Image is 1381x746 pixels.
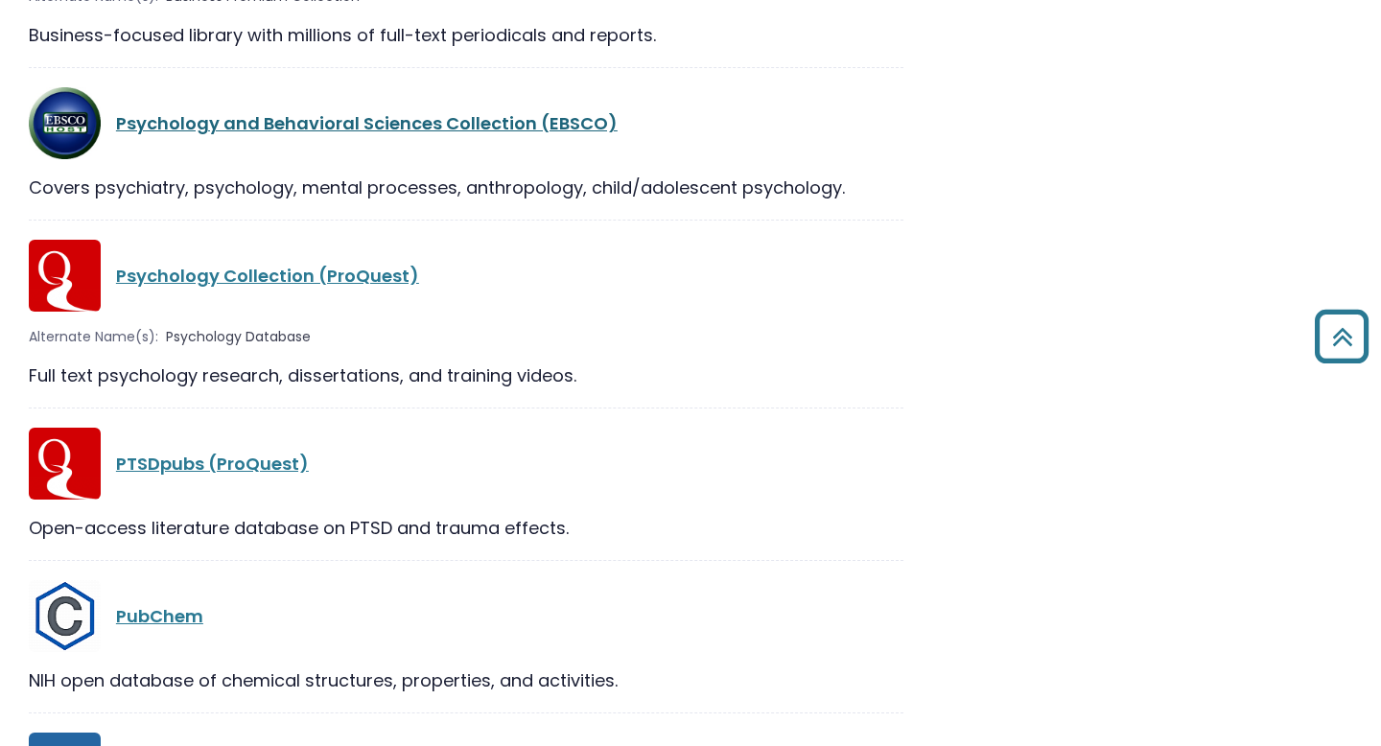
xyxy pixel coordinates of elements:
[29,362,903,388] div: Full text psychology research, dissertations, and training videos.
[116,452,309,476] a: PTSDpubs (ProQuest)
[116,604,203,628] a: PubChem
[166,327,311,347] span: Psychology Database
[29,515,903,541] div: Open-access literature database on PTSD and trauma effects.
[116,111,618,135] a: Psychology and Behavioral Sciences Collection (EBSCO)
[1307,318,1376,354] a: Back to Top
[29,175,903,200] div: Covers psychiatry, psychology, mental processes, anthropology, child/adolescent psychology.
[29,327,158,347] span: Alternate Name(s):
[29,22,903,48] div: Business-focused library with millions of full-text periodicals and reports.
[116,264,419,288] a: Psychology Collection (ProQuest)
[29,667,903,693] div: NIH open database of chemical structures, properties, and activities.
